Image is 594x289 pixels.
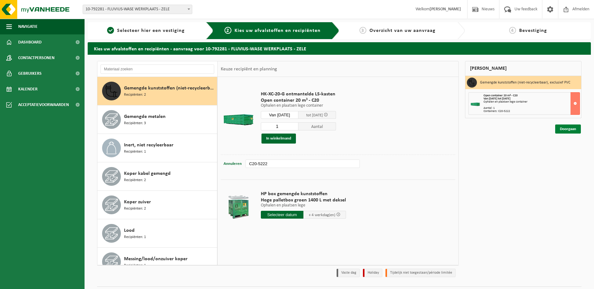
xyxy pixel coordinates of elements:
span: tot [DATE] [306,113,323,117]
span: Selecteer hier een vestiging [117,28,185,33]
span: Gemengde kunststoffen (niet-recycleerbaar), exclusief PVC [124,84,215,92]
span: Recipiënten: 1 [124,149,146,155]
button: In winkelmand [261,134,296,144]
strong: Van [DATE] tot [DATE] [483,97,510,100]
span: 2 [225,27,231,34]
span: Kalender [18,81,38,97]
span: Kies uw afvalstoffen en recipiënten [235,28,321,33]
span: Koper zuiver [124,198,151,206]
button: Koper zuiver Recipiënten: 2 [97,191,217,219]
span: Inert, niet recyleerbaar [124,141,173,149]
span: Lood [124,227,135,234]
span: Koper kabel gemengd [124,170,171,177]
span: Recipiënten: 3 [124,120,146,126]
h3: Gemengde kunststoffen (niet-recycleerbaar), exclusief PVC [480,78,570,88]
span: Messing/lood/onzuiver koper [124,255,188,263]
button: Gemengde metalen Recipiënten: 3 [97,105,217,134]
button: Gemengde kunststoffen (niet-recycleerbaar), exclusief PVC Recipiënten: 2 [97,77,217,105]
span: HP box gemengde kunststoffen [261,191,346,197]
button: Lood Recipiënten: 1 [97,219,217,248]
input: Selecteer datum [261,111,298,119]
button: Inert, niet recyleerbaar Recipiënten: 1 [97,134,217,162]
span: Annuleren [224,162,242,166]
span: Open container 20 m³ - C20 [261,97,336,104]
li: Tijdelijk niet toegestaan/période limitée [385,269,456,277]
li: Vaste dag [337,269,360,277]
p: Ophalen en plaatsen lege [261,203,346,208]
p: Ophalen en plaatsen lege container [261,104,336,108]
span: Overzicht van uw aanvraag [369,28,436,33]
a: 1Selecteer hier een vestiging [91,27,201,34]
span: 10-792281 - FLUVIUS-WASE WERKPLAATS - ZELE [83,5,192,14]
h2: Kies uw afvalstoffen en recipiënten - aanvraag voor 10-792281 - FLUVIUS-WASE WERKPLAATS - ZELE [88,42,591,54]
span: Open container 20 m³ - C20 [483,94,518,97]
span: 1 [107,27,114,34]
span: Hoge palletbox groen 1400 L met deksel [261,197,346,203]
span: Gemengde metalen [124,113,166,120]
span: Bevestiging [519,28,547,33]
div: Ophalen en plaatsen lege container [483,100,580,104]
span: + 4 werkdag(en) [309,213,335,217]
span: 3 [359,27,366,34]
a: Doorgaan [555,124,581,134]
span: Recipiënten: 1 [124,234,146,240]
span: Acceptatievoorwaarden [18,97,69,113]
span: 4 [509,27,516,34]
span: Recipiënten: 1 [124,263,146,269]
span: Recipiënten: 2 [124,92,146,98]
button: Messing/lood/onzuiver koper Recipiënten: 1 [97,248,217,276]
button: Annuleren [223,160,242,168]
input: Selecteer datum [261,211,303,219]
span: Navigatie [18,19,38,34]
span: Recipiënten: 2 [124,177,146,183]
input: Materiaal zoeken [101,64,214,74]
div: Containers: C20-5222 [483,110,580,113]
span: Gebruikers [18,66,42,81]
div: Aantal: 1 [483,107,580,110]
div: [PERSON_NAME] [465,61,581,76]
span: Dashboard [18,34,42,50]
input: bv. C10-005 [245,160,359,168]
span: Contactpersonen [18,50,54,66]
span: Aantal [298,122,336,130]
span: HK-XC-20-G ontmantelde LS-kasten [261,91,336,97]
div: Keuze recipiënt en planning [218,61,280,77]
strong: [PERSON_NAME] [430,7,461,12]
span: Recipiënten: 2 [124,206,146,212]
button: Koper kabel gemengd Recipiënten: 2 [97,162,217,191]
li: Holiday [363,269,382,277]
